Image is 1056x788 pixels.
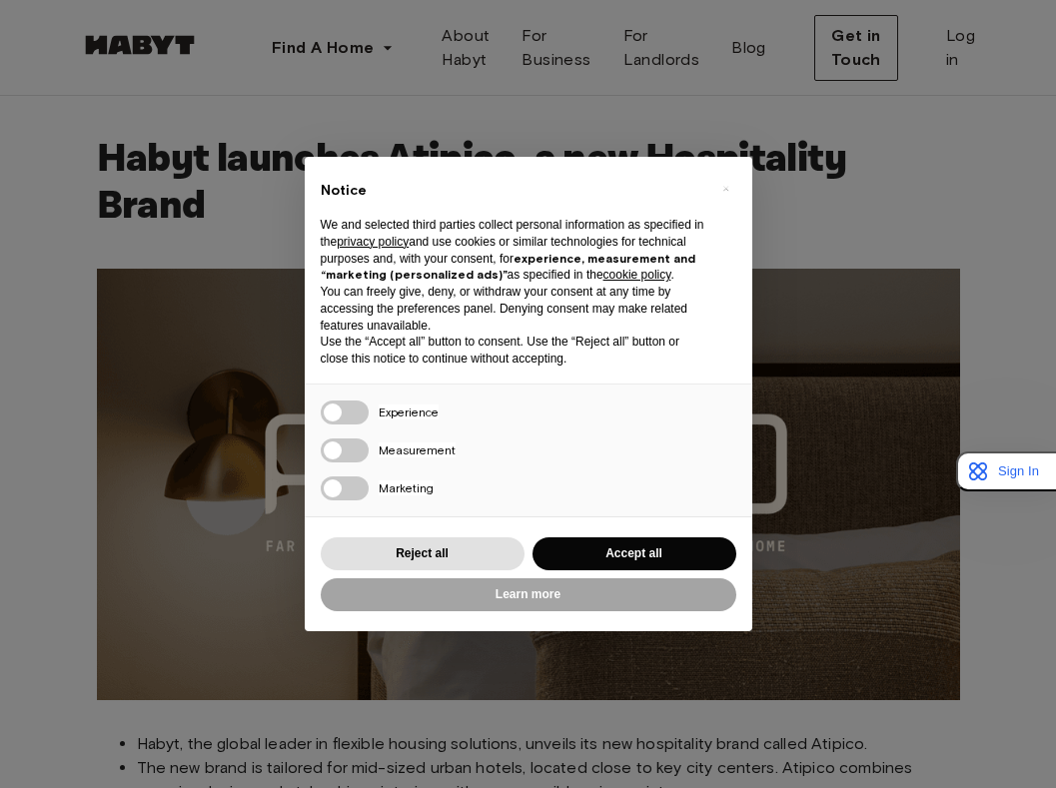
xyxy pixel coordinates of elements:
button: Learn more [321,578,736,611]
span: Marketing [379,480,434,495]
p: We and selected third parties collect personal information as specified in the and use cookies or... [321,217,704,284]
p: You can freely give, deny, or withdraw your consent at any time by accessing the preferences pane... [321,284,704,334]
p: Use the “Accept all” button to consent. Use the “Reject all” button or close this notice to conti... [321,334,704,368]
h2: Notice [321,181,704,201]
a: privacy policy [337,235,409,249]
button: Accept all [532,537,736,570]
span: × [722,177,729,201]
button: Reject all [321,537,525,570]
a: cookie policy [603,268,671,282]
span: Experience [379,404,439,419]
span: Measurement [379,442,456,457]
button: Close this notice [710,173,742,205]
strong: experience, measurement and “marketing (personalized ads)” [321,251,695,283]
